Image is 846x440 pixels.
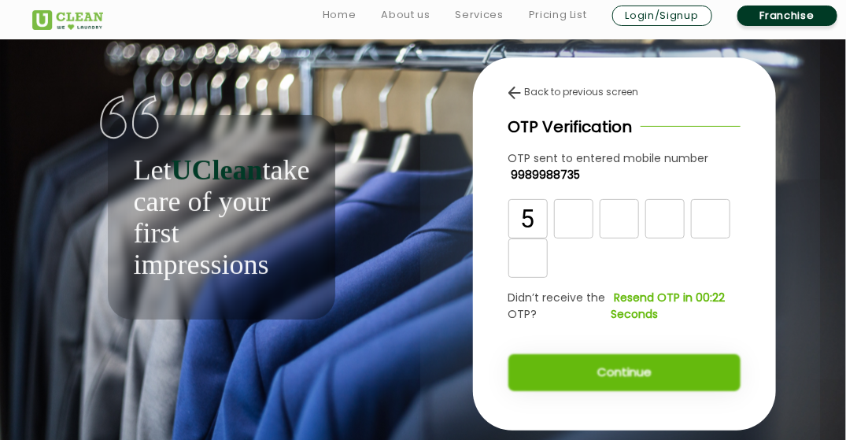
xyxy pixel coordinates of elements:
a: Services [456,6,504,24]
a: Resend OTP in 00:22 Seconds [611,290,741,323]
a: Pricing List [529,6,587,24]
b: UClean [172,154,263,186]
p: Let take care of your first impressions [134,154,310,280]
img: UClean Laundry and Dry Cleaning [32,10,103,30]
a: Login/Signup [612,6,712,26]
span: Didn’t receive the OTP? [508,290,611,323]
span: OTP sent to entered mobile number [508,150,709,166]
b: Resend OTP in 00:22 Seconds [611,290,725,322]
a: About us [381,6,430,24]
a: Home [323,6,357,24]
img: quote-img [100,95,159,139]
div: Back to previous screen [508,85,741,99]
img: back-arrow.svg [508,87,521,99]
p: OTP Verification [508,115,633,139]
a: Franchise [737,6,837,26]
a: 9989988735 [508,167,581,183]
b: 9989988735 [512,167,581,183]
